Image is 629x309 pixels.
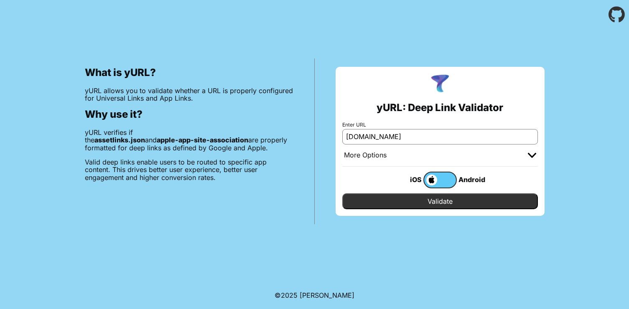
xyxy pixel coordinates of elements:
[429,73,451,95] img: yURL Logo
[85,158,293,181] p: Valid deep links enable users to be routed to specific app content. This drives better user exper...
[344,151,387,160] div: More Options
[85,129,293,152] p: yURL verifies if the and are properly formatted for deep links as defined by Google and Apple.
[342,193,538,209] input: Validate
[157,136,248,144] b: apple-app-site-association
[390,174,423,185] div: iOS
[528,153,536,158] img: chevron
[300,291,354,299] a: Michael Ibragimchayev's Personal Site
[85,87,293,102] p: yURL allows you to validate whether a URL is properly configured for Universal Links and App Links.
[85,109,293,120] h2: Why use it?
[377,102,503,114] h2: yURL: Deep Link Validator
[94,136,145,144] b: assetlinks.json
[457,174,490,185] div: Android
[275,281,354,309] footer: ©
[342,129,538,144] input: e.g. https://app.chayev.com/xyx
[281,291,298,299] span: 2025
[85,67,293,79] h2: What is yURL?
[342,122,538,128] label: Enter URL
